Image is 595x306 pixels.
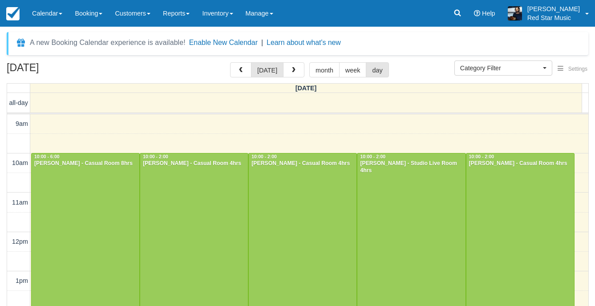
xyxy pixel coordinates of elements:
[339,62,367,77] button: week
[552,63,593,76] button: Settings
[527,4,580,13] p: [PERSON_NAME]
[267,39,341,46] a: Learn about what's new
[30,37,186,48] div: A new Booking Calendar experience is available!
[474,10,480,16] i: Help
[12,238,28,245] span: 12pm
[261,39,263,46] span: |
[309,62,340,77] button: month
[251,154,277,159] span: 10:00 - 2:00
[568,66,587,72] span: Settings
[366,62,389,77] button: day
[142,160,246,167] div: [PERSON_NAME] - Casual Room 4hrs
[251,62,283,77] button: [DATE]
[34,154,60,159] span: 10:00 - 6:00
[6,7,20,20] img: checkfront-main-nav-mini-logo.png
[34,160,137,167] div: [PERSON_NAME] - Casual Room 8hrs
[12,199,28,206] span: 11am
[454,60,552,76] button: Category Filter
[460,64,541,72] span: Category Filter
[7,62,119,79] h2: [DATE]
[360,154,385,159] span: 10:00 - 2:00
[16,277,28,284] span: 1pm
[469,154,494,159] span: 10:00 - 2:00
[482,10,495,17] span: Help
[360,160,463,174] div: [PERSON_NAME] - Studio Live Room 4hrs
[143,154,168,159] span: 10:00 - 2:00
[16,120,28,127] span: 9am
[189,38,258,47] button: Enable New Calendar
[9,99,28,106] span: all-day
[251,160,354,167] div: [PERSON_NAME] - Casual Room 4hrs
[508,6,522,20] img: A1
[12,159,28,166] span: 10am
[527,13,580,22] p: Red Star Music
[469,160,572,167] div: [PERSON_NAME] - Casual Room 4hrs
[295,85,317,92] span: [DATE]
